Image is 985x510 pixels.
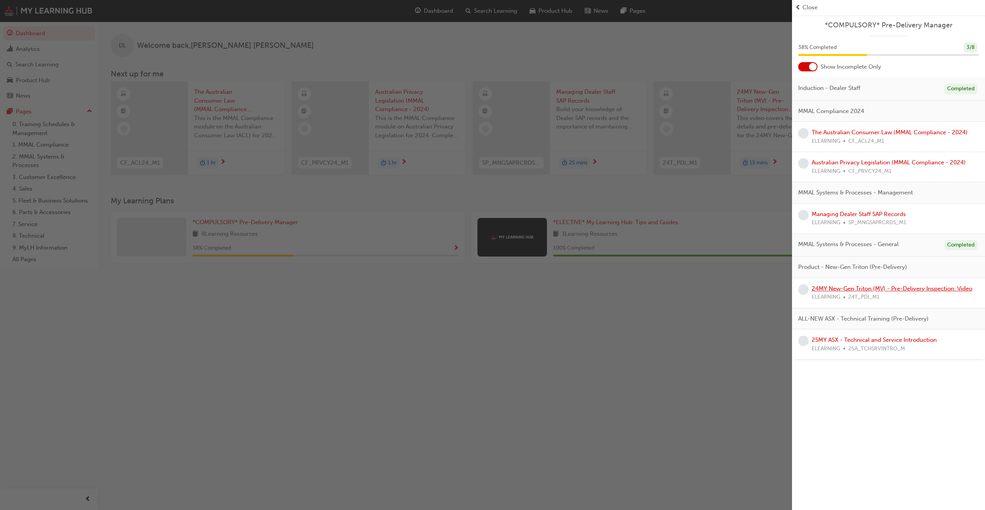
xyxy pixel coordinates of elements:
a: The Australian Consumer Law (MMAL Compliance - 2024) [812,129,968,136]
span: ELEARNING [812,218,840,227]
a: *COMPULSORY* Pre-Delivery Manager [798,21,979,30]
span: 38 % Completed [798,43,837,52]
span: Close [802,3,817,12]
span: Show Incomplete Only [821,62,881,71]
span: 25A_TCHSRVINTRO_M [848,345,905,353]
a: 24MY New-Gen Triton (MV) - Pre-Delivery Inspection: Video [812,285,972,292]
span: SP_MNGSAPRCRDS_M1 [848,218,906,227]
span: CF_PRVCY24_M1 [848,167,892,176]
a: 25MY ASX - Technical and Service Introduction [812,336,937,343]
span: learningRecordVerb_NONE-icon [798,128,809,138]
span: MMAL Compliance 2024 [798,107,864,116]
span: ELEARNING [812,167,840,176]
span: Product - New-Gen Triton (Pre-Delivery) [798,263,907,272]
a: Australian Privacy Legislation (MMAL Compliance - 2024) [812,159,966,166]
a: Managing Dealer Staff SAP Records [812,211,906,218]
span: ELEARNING [812,345,840,353]
span: ELEARNING [812,137,840,146]
span: prev-icon [795,3,801,12]
span: 24T_PDI_M1 [848,293,880,302]
span: learningRecordVerb_NONE-icon [798,336,809,346]
div: 3 / 8 [964,42,977,53]
span: learningRecordVerb_NONE-icon [798,158,809,169]
div: Completed [944,84,977,94]
span: MMAL Systems & Processes - Management [798,188,913,197]
span: MMAL Systems & Processes - General [798,240,899,249]
span: ELEARNING [812,293,840,302]
span: learningRecordVerb_NONE-icon [798,284,809,295]
span: CF_ACL24_M1 [848,137,884,146]
span: learningRecordVerb_NONE-icon [798,210,809,220]
span: ALL-NEW ASX - Technical Training (Pre-Delivery) [798,314,929,323]
span: Induction - Dealer Staff [798,84,860,93]
button: prev-iconClose [795,3,982,12]
div: Completed [944,240,977,250]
